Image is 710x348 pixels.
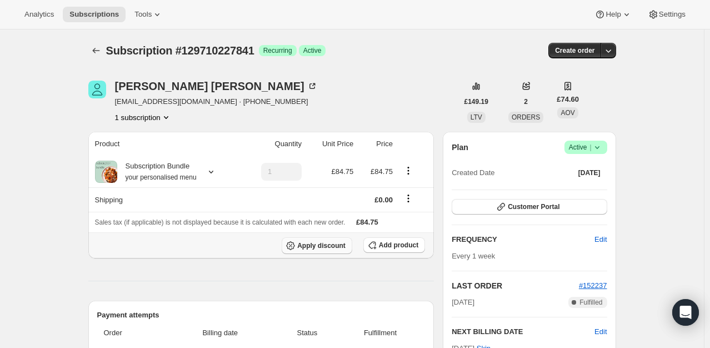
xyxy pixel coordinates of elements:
[305,132,357,156] th: Unit Price
[303,46,322,55] span: Active
[548,43,601,58] button: Create order
[95,161,117,183] img: product img
[63,7,126,22] button: Subscriptions
[95,218,346,226] span: Sales tax (if applicable) is not displayed because it is calculated with each new order.
[589,143,591,152] span: |
[356,218,378,226] span: £84.75
[97,310,426,321] h2: Payment attempts
[88,132,241,156] th: Product
[588,7,638,22] button: Help
[279,327,336,339] span: Status
[97,321,165,345] th: Order
[18,7,61,22] button: Analytics
[594,234,607,245] span: Edit
[363,237,425,253] button: Add product
[374,196,393,204] span: £0.00
[88,43,104,58] button: Subscriptions
[106,44,254,57] span: Subscription #129710227841
[512,113,540,121] span: ORDERS
[452,297,474,308] span: [DATE]
[126,173,197,181] small: your personalised menu
[659,10,686,19] span: Settings
[579,298,602,307] span: Fulfilled
[134,10,152,19] span: Tools
[452,142,468,153] h2: Plan
[24,10,54,19] span: Analytics
[399,192,417,205] button: Shipping actions
[452,252,495,260] span: Every 1 week
[357,132,396,156] th: Price
[672,299,699,326] div: Open Intercom Messenger
[331,167,353,176] span: £84.75
[569,142,603,153] span: Active
[452,167,494,178] span: Created Date
[371,167,393,176] span: £84.75
[263,46,292,55] span: Recurring
[282,237,352,254] button: Apply discount
[555,46,594,55] span: Create order
[464,97,488,106] span: £149.19
[557,94,579,105] span: £74.60
[508,202,559,211] span: Customer Portal
[458,94,495,110] button: £149.19
[561,109,574,117] span: AOV
[579,280,607,291] button: #152237
[241,132,305,156] th: Quantity
[115,81,318,92] div: [PERSON_NAME] [PERSON_NAME]
[641,7,692,22] button: Settings
[452,326,594,337] h2: NEXT BILLING DATE
[115,112,172,123] button: Product actions
[594,326,607,337] button: Edit
[69,10,119,19] span: Subscriptions
[88,187,241,212] th: Shipping
[579,281,607,290] a: #152237
[117,161,197,183] div: Subscription Bundle
[399,165,417,177] button: Product actions
[517,94,534,110] button: 2
[572,165,607,181] button: [DATE]
[88,81,106,98] span: Chloe Hawkins
[452,280,579,291] h2: LAST ORDER
[115,96,318,107] span: [EMAIL_ADDRESS][DOMAIN_NAME] · [PHONE_NUMBER]
[524,97,528,106] span: 2
[379,241,418,250] span: Add product
[578,168,601,177] span: [DATE]
[471,113,482,121] span: LTV
[168,327,273,339] span: Billing date
[452,234,594,245] h2: FREQUENCY
[342,327,418,339] span: Fulfillment
[606,10,621,19] span: Help
[297,241,346,250] span: Apply discount
[452,199,607,215] button: Customer Portal
[588,231,613,248] button: Edit
[128,7,169,22] button: Tools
